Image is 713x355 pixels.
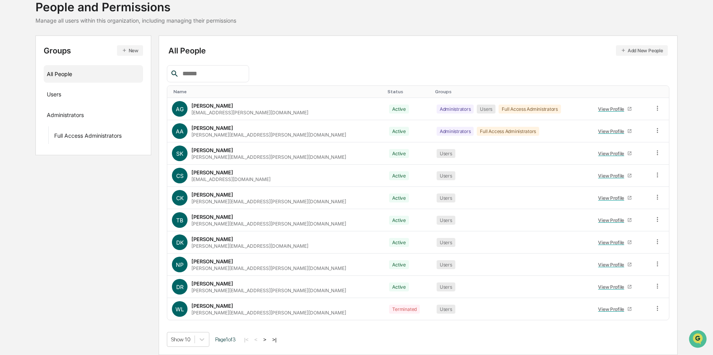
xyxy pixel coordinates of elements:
[54,132,122,142] div: Full Access Administrators
[133,62,142,71] button: Start new chat
[598,151,627,156] div: View Profile
[595,103,635,115] a: View Profile
[176,150,183,157] span: SK
[176,284,184,290] span: DR
[598,262,627,268] div: View Profile
[16,113,49,121] span: Data Lookup
[437,305,455,314] div: Users
[595,147,635,160] a: View Profile
[435,89,587,94] div: Toggle SortBy
[191,214,233,220] div: [PERSON_NAME]
[595,170,635,182] a: View Profile
[598,173,627,179] div: View Profile
[16,98,50,106] span: Preclearance
[35,17,236,24] div: Manage all users within this organization, including managing their permissions
[44,45,143,56] div: Groups
[389,260,409,269] div: Active
[595,259,635,271] a: View Profile
[499,105,561,114] div: Full Access Administrators
[437,260,455,269] div: Users
[176,217,183,224] span: TB
[191,125,233,131] div: [PERSON_NAME]
[176,106,184,112] span: AG
[191,258,233,264] div: [PERSON_NAME]
[595,281,635,293] a: View Profile
[598,306,627,312] div: View Profile
[8,99,14,105] div: 🖐️
[191,243,308,249] div: [PERSON_NAME][EMAIL_ADDRESS][DOMAIN_NAME]
[176,239,184,246] span: DK
[191,310,346,316] div: [PERSON_NAME][EMAIL_ADDRESS][PERSON_NAME][DOMAIN_NAME]
[5,95,53,109] a: 🖐️Preclearance
[8,60,22,74] img: 1746055101610-c473b297-6a78-478c-a979-82029cc54cd1
[242,336,251,343] button: |<
[191,236,233,242] div: [PERSON_NAME]
[437,149,455,158] div: Users
[389,216,409,225] div: Active
[595,192,635,204] a: View Profile
[595,236,635,248] a: View Profile
[477,105,495,114] div: Users
[64,98,97,106] span: Attestations
[595,303,635,315] a: View Profile
[191,110,308,115] div: [EMAIL_ADDRESS][PERSON_NAME][DOMAIN_NAME]
[389,149,409,158] div: Active
[595,125,635,137] a: View Profile
[173,89,381,94] div: Toggle SortBy
[5,110,52,124] a: 🔎Data Lookup
[616,45,668,56] button: Add New People
[47,112,84,121] div: Administrators
[389,193,409,202] div: Active
[191,280,233,287] div: [PERSON_NAME]
[437,238,455,247] div: Users
[595,214,635,226] a: View Profile
[27,60,128,67] div: Start new chat
[191,265,346,271] div: [PERSON_NAME][EMAIL_ADDRESS][PERSON_NAME][DOMAIN_NAME]
[598,240,627,245] div: View Profile
[389,238,409,247] div: Active
[598,284,627,290] div: View Profile
[437,171,455,180] div: Users
[27,67,99,74] div: We're available if you need us!
[55,132,94,138] a: Powered byPylon
[252,336,260,343] button: <
[437,282,455,291] div: Users
[8,114,14,120] div: 🔎
[191,221,346,227] div: [PERSON_NAME][EMAIL_ADDRESS][PERSON_NAME][DOMAIN_NAME]
[655,89,665,94] div: Toggle SortBy
[191,192,233,198] div: [PERSON_NAME]
[389,305,420,314] div: Terminated
[8,16,142,29] p: How can we help?
[688,329,709,350] iframe: Open customer support
[270,336,279,343] button: >|
[389,282,409,291] div: Active
[387,89,428,94] div: Toggle SortBy
[168,45,667,56] div: All People
[389,127,409,136] div: Active
[176,195,184,201] span: CK
[191,176,271,182] div: [EMAIL_ADDRESS][DOMAIN_NAME]
[598,106,627,112] div: View Profile
[191,132,346,138] div: [PERSON_NAME][EMAIL_ADDRESS][PERSON_NAME][DOMAIN_NAME]
[176,261,184,268] span: NP
[53,95,100,109] a: 🗄️Attestations
[57,99,63,105] div: 🗄️
[47,67,140,80] div: All People
[477,127,539,136] div: Full Access Administrators
[437,105,474,114] div: Administrators
[215,336,236,343] span: Page 1 of 3
[437,127,474,136] div: Administrators
[437,216,455,225] div: Users
[176,172,184,179] span: CS
[389,171,409,180] div: Active
[175,306,184,312] span: WL
[598,217,627,223] div: View Profile
[191,288,346,293] div: [PERSON_NAME][EMAIL_ADDRESS][PERSON_NAME][DOMAIN_NAME]
[191,169,233,176] div: [PERSON_NAME]
[78,132,94,138] span: Pylon
[47,91,61,100] div: Users
[598,128,627,134] div: View Profile
[176,128,184,135] span: AA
